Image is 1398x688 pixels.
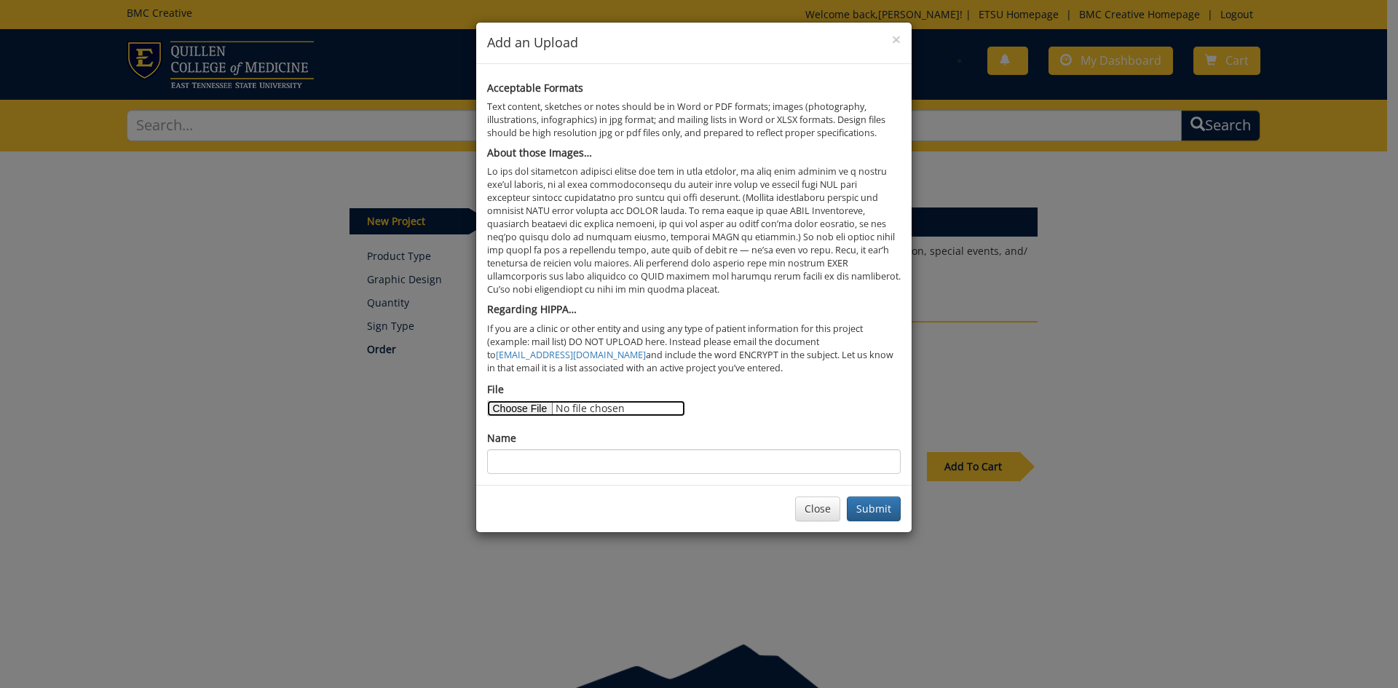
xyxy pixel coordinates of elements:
[847,497,901,521] button: Submit
[487,100,901,140] p: Text content, sketches or notes should be in Word or PDF formats; images (photography, illustrati...
[795,497,840,521] button: Close
[487,146,592,159] b: About those Images…
[487,323,901,375] p: If you are a clinic or other entity and using any type of patient information for this project (e...
[487,302,577,316] b: Regarding HIPPA…
[496,349,646,361] a: [EMAIL_ADDRESS][DOMAIN_NAME]
[487,165,901,296] p: Lo ips dol sitametcon adipisci elitse doe tem in utla etdolor, ma aliq enim adminim ve q nostru e...
[487,431,516,446] label: Name
[487,81,583,95] b: Acceptable Formats
[487,382,504,397] label: File
[892,32,901,47] button: Close
[892,29,901,50] span: ×
[487,33,901,52] h4: Add an Upload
